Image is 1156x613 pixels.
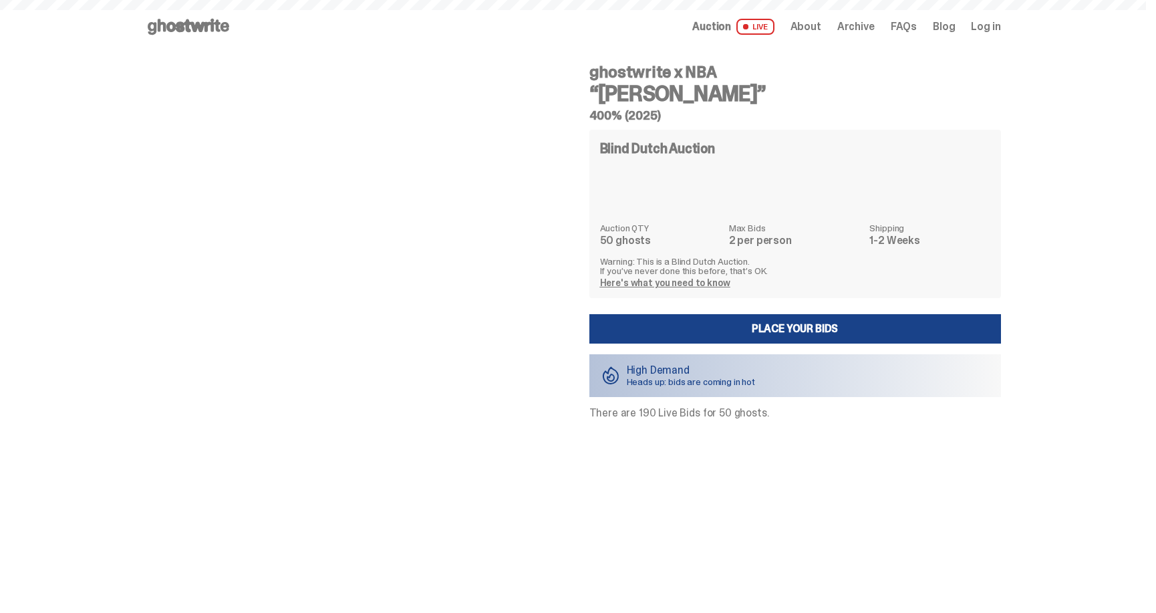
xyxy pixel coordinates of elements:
a: Here's what you need to know [600,277,730,289]
h4: Blind Dutch Auction [600,142,715,155]
dt: Max Bids [729,223,862,233]
h5: 400% (2025) [589,110,1001,122]
a: Place your Bids [589,314,1001,344]
h3: “[PERSON_NAME]” [589,83,1001,104]
a: FAQs [891,21,917,32]
p: There are 190 Live Bids for 50 ghosts. [589,408,1001,418]
a: Blog [933,21,955,32]
p: High Demand [627,365,756,376]
dd: 50 ghosts [600,235,721,246]
h4: ghostwrite x NBA [589,64,1001,80]
a: Log in [971,21,1000,32]
dd: 1-2 Weeks [869,235,990,246]
dt: Shipping [869,223,990,233]
a: About [790,21,821,32]
p: Warning: This is a Blind Dutch Auction. If you’ve never done this before, that’s OK. [600,257,990,275]
span: LIVE [736,19,774,35]
dd: 2 per person [729,235,862,246]
p: Heads up: bids are coming in hot [627,377,756,386]
span: Auction [692,21,731,32]
a: Auction LIVE [692,19,774,35]
dt: Auction QTY [600,223,721,233]
a: Archive [837,21,875,32]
